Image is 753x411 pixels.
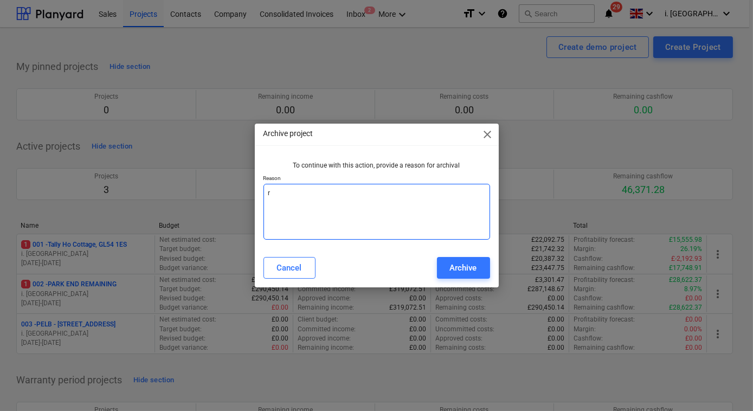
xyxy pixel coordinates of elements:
[293,161,460,170] p: To continue with this action, provide a reason for archival
[450,261,477,275] div: Archive
[481,128,494,141] span: close
[263,175,490,184] p: Reason
[263,257,316,279] button: Cancel
[699,359,753,411] iframe: Chat Widget
[437,257,490,279] button: Archive
[263,128,313,139] p: Archive project
[277,261,302,275] div: Cancel
[263,184,490,240] textarea: r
